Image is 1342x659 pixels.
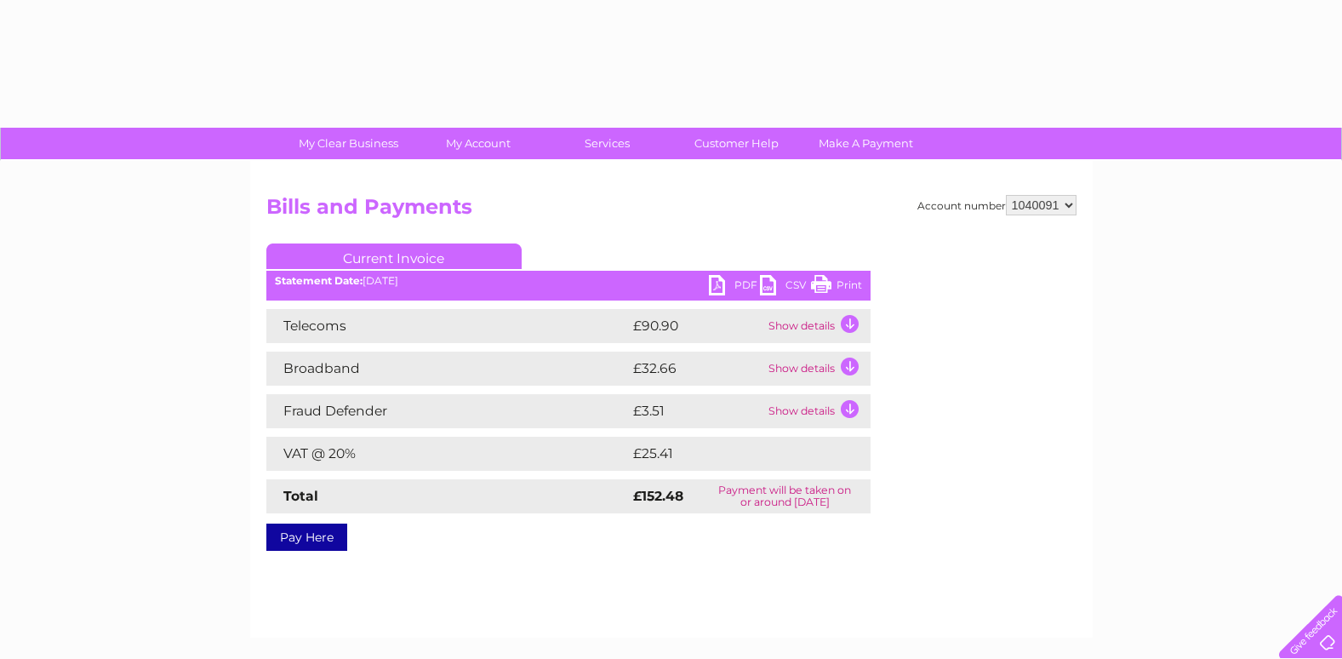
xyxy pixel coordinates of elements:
[266,437,629,471] td: VAT @ 20%
[709,275,760,300] a: PDF
[666,128,807,159] a: Customer Help
[266,524,347,551] a: Pay Here
[408,128,548,159] a: My Account
[266,352,629,386] td: Broadband
[764,309,871,343] td: Show details
[917,195,1076,215] div: Account number
[629,352,764,386] td: £32.66
[275,274,363,287] b: Statement Date:
[629,437,835,471] td: £25.41
[811,275,862,300] a: Print
[760,275,811,300] a: CSV
[633,488,683,504] strong: £152.48
[629,394,764,428] td: £3.51
[266,275,871,287] div: [DATE]
[796,128,936,159] a: Make A Payment
[266,195,1076,227] h2: Bills and Payments
[629,309,764,343] td: £90.90
[764,394,871,428] td: Show details
[537,128,677,159] a: Services
[266,309,629,343] td: Telecoms
[700,479,871,513] td: Payment will be taken on or around [DATE]
[764,352,871,386] td: Show details
[266,244,522,269] a: Current Invoice
[266,394,629,428] td: Fraud Defender
[283,488,318,504] strong: Total
[278,128,419,159] a: My Clear Business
